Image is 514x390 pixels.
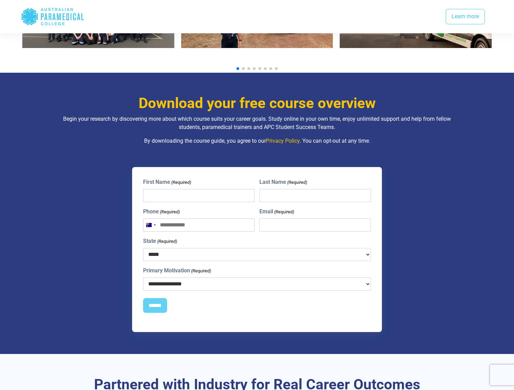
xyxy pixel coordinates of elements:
span: Go to slide 6 [264,67,267,70]
span: Go to slide 8 [275,67,278,70]
div: Australian Paramedical College [21,5,84,28]
span: (Required) [171,179,191,186]
span: Go to slide 5 [258,67,261,70]
span: (Required) [287,179,307,186]
label: Primary Motivation [143,267,211,275]
span: Go to slide 2 [242,67,245,70]
span: Go to slide 4 [253,67,256,70]
label: Phone [143,208,180,216]
button: Selected country [143,219,158,231]
span: Go to slide 3 [247,67,250,70]
p: By downloading the course guide, you agree to our . You can opt-out at any time. [56,137,458,145]
label: State [143,237,177,245]
span: (Required) [273,209,294,215]
a: Privacy Policy [266,138,300,144]
span: (Required) [160,209,180,215]
span: (Required) [157,238,177,245]
a: Learn more [446,9,485,25]
h3: Download your free course overview [56,95,458,112]
p: Begin your research by discovering more about which course suits your career goals. Study online ... [56,115,458,131]
span: (Required) [191,268,211,274]
label: First Name [143,178,191,186]
label: Last Name [259,178,307,186]
span: Go to slide 1 [236,67,239,70]
span: Go to slide 7 [269,67,272,70]
label: Email [259,208,294,216]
